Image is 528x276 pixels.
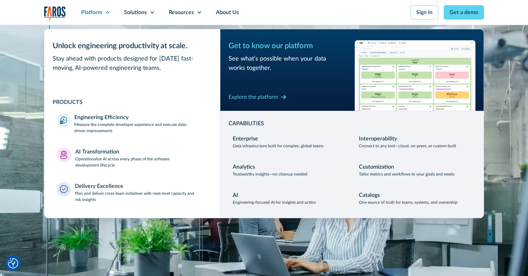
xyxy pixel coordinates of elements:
[233,135,258,143] div: Enterprise
[355,187,475,210] a: CatalogsOne source of truth for teams, systems, and ownership
[229,187,349,210] a: AIEngineering-focused AI for insights and action
[359,171,454,177] p: Tailor metrics and workflows to your goals and needs
[233,163,255,171] div: Analytics
[359,163,394,171] div: Customization
[233,171,307,177] p: Trustworthy insights—no cleanup needed
[359,191,380,199] div: Catalogs
[410,5,438,20] a: Sign in
[53,40,212,52] div: Unlock engineering productivity at scale.
[53,178,212,207] a: Delivery ExcellencePlan and deliver cross-team initiatives with next-level capacity and risk insi...
[124,8,147,17] div: Solutions
[75,148,119,156] div: AI Transformation
[359,143,456,149] p: Connect to any tool—cloud, on-prem, or custom-built
[229,130,349,153] a: EnterpriseData infrastructure built for complex, global teams
[74,113,129,121] div: Engineering Efficiency
[74,121,208,134] p: Measure the complete developer experience and execute data-driven improvements
[44,25,484,218] nav: Platform
[355,130,475,153] a: InteroperabilityConnect to any tool—cloud, on-prem, or custom-built
[8,258,18,268] img: Revisit consent button
[359,199,458,205] p: One source of truth for teams, systems, and ownership
[229,119,475,128] div: CAPABILITIES
[53,54,212,73] div: Stay ahead with products designed for [DATE] fast-moving, AI-powered engineering teams.
[44,6,66,20] a: home
[75,156,208,168] p: Operationalize AI across every phase of the software development lifecycle
[233,199,316,205] p: Engineering-focused AI for insights and action
[75,182,123,190] div: Delivery Excellence
[44,6,66,20] img: Logo of the analytics and reporting company Faros.
[53,144,212,172] a: AI TransformationOperationalize AI across every phase of the software development lifecycle
[53,109,212,138] a: Engineering EfficiencyMeasure the complete developer experience and execute data-driven improvements
[229,54,349,73] div: See what’s possible when your data works together.
[233,191,238,199] div: AI
[444,5,484,20] a: Get a demo
[8,258,18,268] button: Cookie Settings
[75,190,208,203] p: Plan and deliver cross-team initiatives with next-level capacity and risk insights
[229,40,349,52] div: Get to know our platform
[233,143,323,149] p: Data infrastructure built for complex, global teams
[355,40,475,111] img: Workflow productivity trends heatmap chart
[229,92,286,103] a: Explore the platform
[359,135,397,143] div: Interoperability
[229,93,278,101] div: Explore the platform
[355,159,475,181] a: CustomizationTailor metrics and workflows to your goals and needs
[169,8,194,17] div: Resources
[81,8,102,17] div: Platform
[229,159,349,181] a: AnalyticsTrustworthy insights—no cleanup needed
[53,98,212,106] div: PRODUCTS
